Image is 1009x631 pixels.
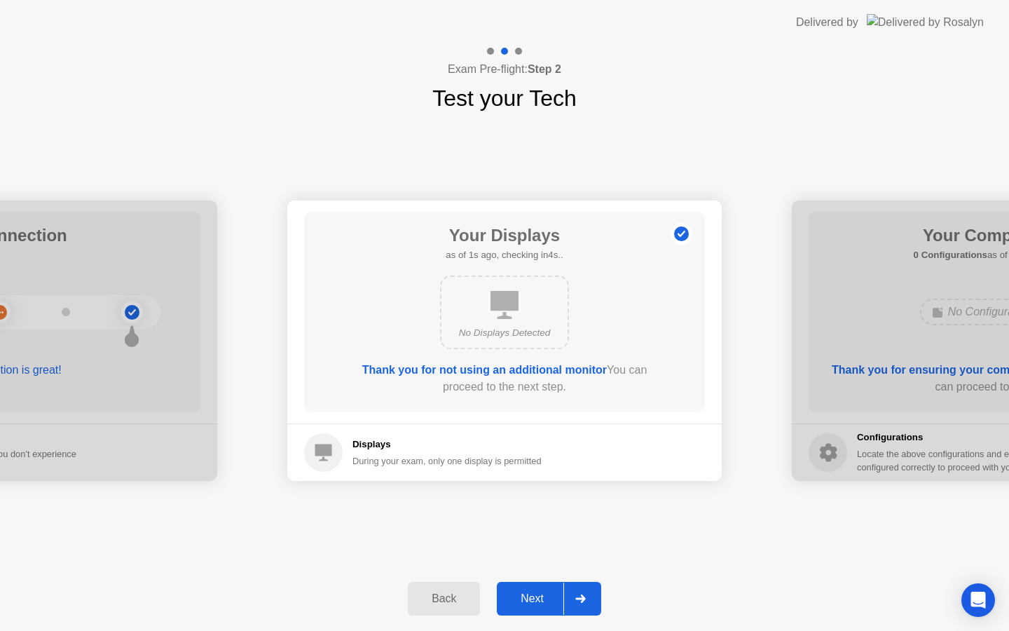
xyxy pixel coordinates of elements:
[432,81,577,115] h1: Test your Tech
[497,582,601,616] button: Next
[867,14,984,30] img: Delivered by Rosalyn
[448,61,561,78] h4: Exam Pre-flight:
[961,583,995,617] div: Open Intercom Messenger
[501,592,563,605] div: Next
[528,63,561,75] b: Step 2
[352,454,542,468] div: During your exam, only one display is permitted
[446,248,563,262] h5: as of 1s ago, checking in4s..
[796,14,858,31] div: Delivered by
[362,364,607,376] b: Thank you for not using an additional monitor
[352,437,542,452] h5: Displays
[408,582,480,616] button: Back
[446,223,563,248] h1: Your Displays
[344,362,665,395] div: You can proceed to the next step.
[453,326,556,340] div: No Displays Detected
[412,592,476,605] div: Back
